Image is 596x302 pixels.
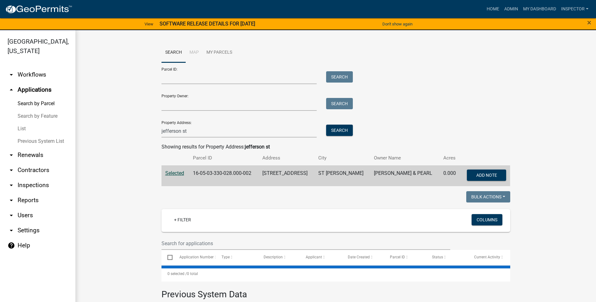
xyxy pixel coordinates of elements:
[173,250,216,265] datatable-header-cell: Application Number
[342,250,384,265] datatable-header-cell: Date Created
[165,170,184,176] a: Selected
[390,255,405,259] span: Parcel ID
[440,151,461,165] th: Acres
[502,3,521,15] a: Admin
[314,165,370,186] td: ST [PERSON_NAME]
[8,166,15,174] i: arrow_drop_down
[521,3,559,15] a: My Dashboard
[314,151,370,165] th: City
[161,43,186,63] a: Search
[203,43,236,63] a: My Parcels
[306,255,322,259] span: Applicant
[8,86,15,94] i: arrow_drop_up
[189,165,259,186] td: 16-05-03-330-028.000-002
[348,255,370,259] span: Date Created
[8,227,15,234] i: arrow_drop_down
[179,255,214,259] span: Application Number
[326,71,353,83] button: Search
[161,266,510,282] div: 0 total
[161,282,510,301] h3: Previous System Data
[169,214,196,225] a: + Filter
[384,250,426,265] datatable-header-cell: Parcel ID
[370,151,440,165] th: Owner Name
[380,19,415,29] button: Don't show again
[258,250,300,265] datatable-header-cell: Description
[8,71,15,78] i: arrow_drop_down
[8,151,15,159] i: arrow_drop_down
[142,19,156,29] a: View
[370,165,440,186] td: [PERSON_NAME] & PEARL
[326,125,353,136] button: Search
[440,165,461,186] td: 0.000
[300,250,342,265] datatable-header-cell: Applicant
[167,272,187,276] span: 0 selected /
[468,250,510,265] datatable-header-cell: Current Activity
[326,98,353,109] button: Search
[467,170,506,181] button: Add Note
[587,18,591,27] span: ×
[474,255,500,259] span: Current Activity
[466,191,510,202] button: Bulk Actions
[587,19,591,26] button: Close
[426,250,468,265] datatable-header-cell: Status
[245,144,270,150] strong: jefferson st
[264,255,283,259] span: Description
[8,181,15,189] i: arrow_drop_down
[559,3,591,15] a: Inspector
[161,143,510,151] div: Showing results for Property Address:
[8,242,15,249] i: help
[259,165,314,186] td: [STREET_ADDRESS]
[221,255,230,259] span: Type
[8,197,15,204] i: arrow_drop_down
[8,212,15,219] i: arrow_drop_down
[432,255,443,259] span: Status
[484,3,502,15] a: Home
[161,237,451,250] input: Search for applications
[472,214,502,225] button: Columns
[476,172,497,177] span: Add Note
[259,151,314,165] th: Address
[189,151,259,165] th: Parcel ID
[161,250,173,265] datatable-header-cell: Select
[160,21,255,27] strong: SOFTWARE RELEASE DETAILS FOR [DATE]
[216,250,258,265] datatable-header-cell: Type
